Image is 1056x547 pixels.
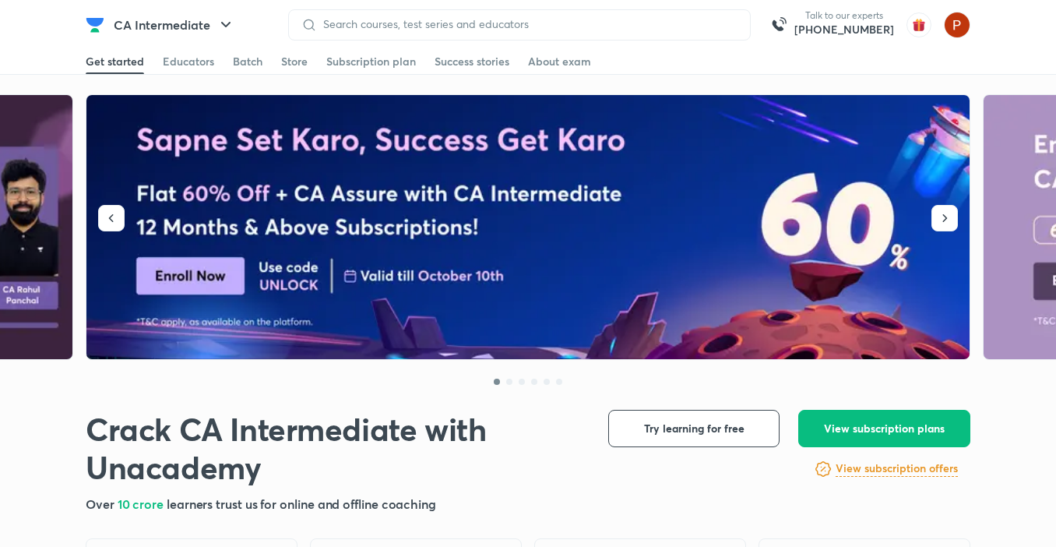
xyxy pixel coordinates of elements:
[281,54,308,69] div: Store
[163,54,214,69] div: Educators
[906,12,931,37] img: avatar
[118,496,167,512] span: 10 crore
[233,49,262,74] a: Batch
[794,9,894,22] p: Talk to our experts
[794,22,894,37] a: [PHONE_NUMBER]
[86,54,144,69] div: Get started
[944,12,970,38] img: Palak
[644,421,744,436] span: Try learning for free
[824,421,945,436] span: View subscription plans
[798,410,970,447] button: View subscription plans
[86,496,118,512] span: Over
[167,496,436,512] span: learners trust us for online and offline coaching
[163,49,214,74] a: Educators
[836,461,958,477] h6: View subscription offers
[435,54,509,69] div: Success stories
[836,460,958,478] a: View subscription offers
[608,410,780,447] button: Try learning for free
[86,16,104,34] img: Company Logo
[104,9,245,41] button: CA Intermediate
[435,49,509,74] a: Success stories
[86,49,144,74] a: Get started
[326,49,416,74] a: Subscription plan
[763,9,794,41] img: call-us
[317,18,737,30] input: Search courses, test series and educators
[233,54,262,69] div: Batch
[528,49,591,74] a: About exam
[326,54,416,69] div: Subscription plan
[86,410,583,486] h1: Crack CA Intermediate with Unacademy
[281,49,308,74] a: Store
[528,54,591,69] div: About exam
